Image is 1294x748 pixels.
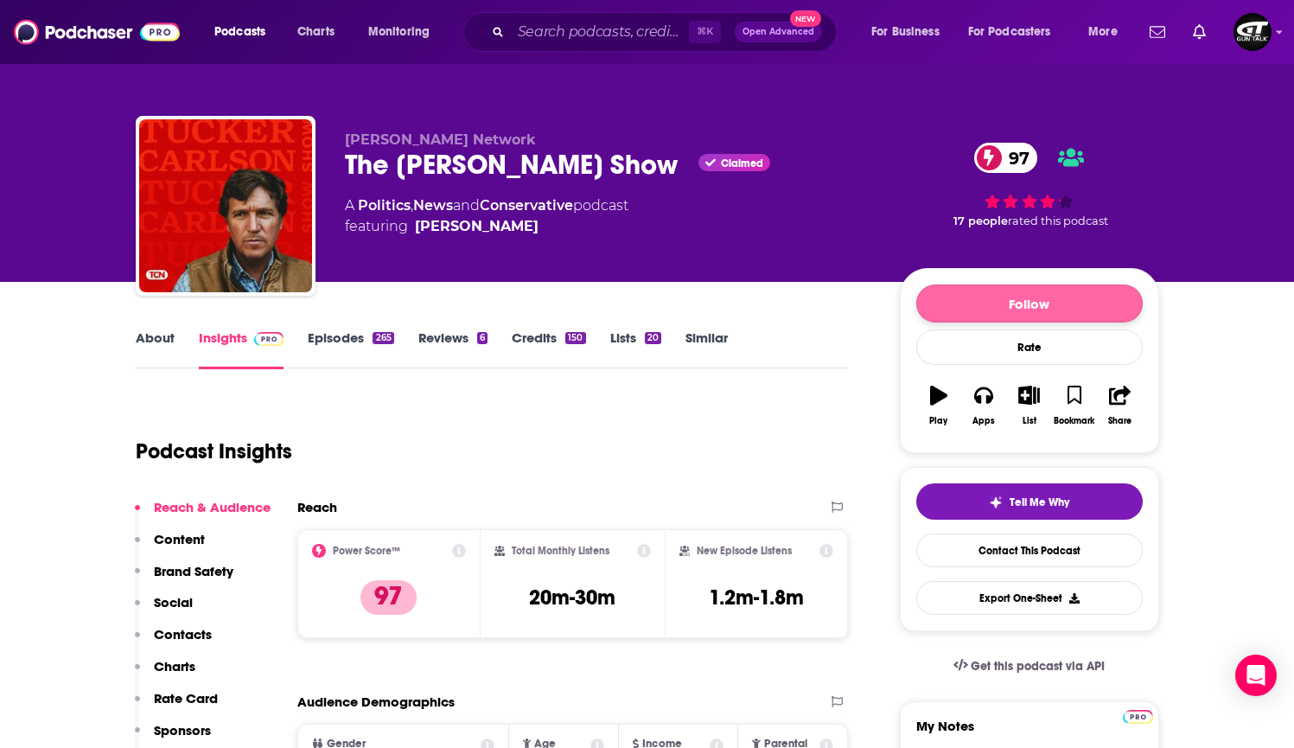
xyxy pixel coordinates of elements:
img: Podchaser Pro [1123,710,1153,724]
a: InsightsPodchaser Pro [199,329,284,369]
img: Podchaser - Follow, Share and Rate Podcasts [14,16,180,48]
a: Tucker Carlson [415,216,539,237]
h2: Reach [297,499,337,515]
a: Show notifications dropdown [1143,17,1172,47]
span: , [411,197,413,214]
a: Reviews6 [418,329,488,369]
span: Monitoring [368,20,430,44]
div: List [1023,416,1036,426]
h2: New Episode Listens [697,545,792,557]
span: New [790,10,821,27]
div: Play [929,416,947,426]
button: tell me why sparkleTell Me Why [916,483,1143,520]
span: [PERSON_NAME] Network [345,131,536,148]
img: tell me why sparkle [989,495,1003,509]
span: Claimed [721,159,763,168]
h2: Total Monthly Listens [512,545,609,557]
button: open menu [202,18,288,46]
a: Similar [685,329,728,369]
span: Get this podcast via API [971,659,1105,674]
span: For Podcasters [968,20,1051,44]
div: Search podcasts, credits, & more... [480,12,853,52]
input: Search podcasts, credits, & more... [511,18,689,46]
a: Episodes265 [308,329,393,369]
span: Logged in as GTMedia [1233,13,1272,51]
h2: Power Score™ [333,545,400,557]
p: Content [154,531,205,547]
a: Politics [358,197,411,214]
span: rated this podcast [1008,214,1108,227]
button: Bookmark [1052,374,1097,437]
button: Reach & Audience [135,499,271,531]
button: Show profile menu [1233,13,1272,51]
div: Share [1108,416,1131,426]
button: Apps [961,374,1006,437]
a: Contact This Podcast [916,534,1143,567]
button: Open AdvancedNew [735,22,822,42]
span: 17 people [953,214,1008,227]
button: Export One-Sheet [916,581,1143,615]
button: Charts [135,658,195,690]
div: 6 [477,332,488,344]
span: Tell Me Why [1010,495,1069,509]
span: featuring [345,216,628,237]
h3: 20m-30m [529,585,615,611]
button: Social [135,594,193,626]
div: Bookmark [1054,416,1094,426]
div: 150 [565,332,585,344]
button: Rate Card [135,690,218,722]
a: Get this podcast via API [940,645,1119,687]
a: 97 [974,143,1038,173]
a: Show notifications dropdown [1186,17,1213,47]
p: Charts [154,658,195,674]
span: For Business [871,20,940,44]
h2: Audience Demographics [297,694,455,710]
p: Social [154,594,193,611]
button: Contacts [135,626,212,658]
p: Reach & Audience [154,499,271,515]
span: and [453,197,480,214]
a: Pro website [1123,707,1153,724]
p: Brand Safety [154,563,233,579]
a: News [413,197,453,214]
a: Credits150 [512,329,585,369]
span: Podcasts [214,20,265,44]
button: Play [916,374,961,437]
div: Open Intercom Messenger [1235,655,1277,696]
a: About [136,329,175,369]
label: My Notes [916,718,1143,748]
span: 97 [991,143,1038,173]
button: open menu [859,18,961,46]
span: Charts [297,20,335,44]
img: Podchaser Pro [254,332,284,346]
button: open menu [957,18,1076,46]
button: Share [1097,374,1142,437]
button: List [1006,374,1051,437]
div: Apps [972,416,995,426]
div: 97 17 peoplerated this podcast [900,131,1159,239]
h3: 1.2m-1.8m [709,585,804,611]
p: Contacts [154,626,212,643]
div: Rate [916,329,1143,365]
h1: Podcast Insights [136,438,292,464]
button: Content [135,531,205,563]
span: ⌘ K [689,21,721,43]
button: Brand Safety [135,563,233,595]
div: A podcast [345,195,628,237]
a: Lists20 [610,329,661,369]
p: Sponsors [154,722,211,738]
span: More [1088,20,1118,44]
div: 20 [645,332,661,344]
button: open menu [356,18,452,46]
div: 265 [373,332,393,344]
p: Rate Card [154,690,218,706]
span: Open Advanced [743,28,814,36]
img: The Tucker Carlson Show [139,119,312,292]
img: User Profile [1233,13,1272,51]
p: 97 [360,580,417,615]
button: open menu [1076,18,1139,46]
a: Conservative [480,197,573,214]
button: Follow [916,284,1143,323]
